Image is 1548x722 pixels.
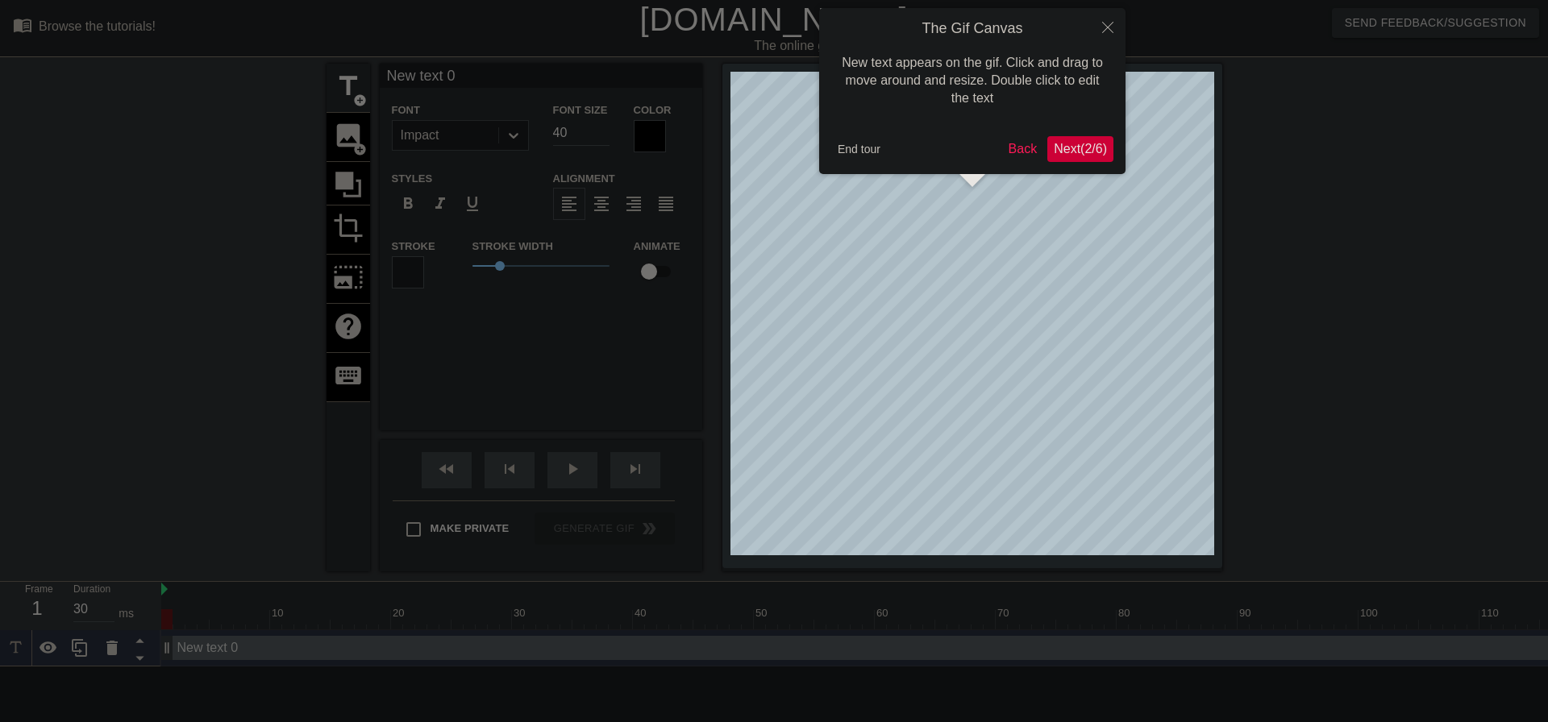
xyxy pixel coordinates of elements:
button: Send Feedback/Suggestion [1332,8,1539,38]
span: format_align_center [592,194,611,214]
div: 50 [755,605,770,621]
label: Styles [392,171,433,187]
div: 70 [997,605,1012,621]
span: format_bold [398,194,418,214]
label: Animate [634,239,680,255]
div: The online gif editor [524,36,1097,56]
button: Close [1090,8,1126,45]
div: 100 [1360,605,1380,621]
button: End tour [831,137,887,161]
div: 40 [635,605,649,621]
span: title [333,71,364,102]
a: Browse the tutorials! [13,15,156,40]
span: format_align_left [560,194,579,214]
label: Color [634,102,672,118]
span: format_italic [431,194,450,214]
div: New text appears on the gif. Click and drag to move around and resize. Double click to edit the text [831,38,1113,124]
div: 90 [1239,605,1254,621]
div: 1 [25,594,49,623]
span: play_arrow [563,459,582,479]
div: 110 [1481,605,1501,621]
div: 80 [1118,605,1133,621]
div: 60 [876,605,891,621]
div: Impact [401,126,439,145]
button: Back [1002,136,1044,162]
span: fast_rewind [437,459,456,479]
span: format_underline [463,194,482,214]
label: Duration [73,585,110,595]
span: skip_next [626,459,645,479]
span: Next ( 2 / 6 ) [1054,142,1107,156]
span: drag_handle [159,640,175,656]
div: 20 [393,605,407,621]
div: ms [119,605,134,622]
span: skip_previous [500,459,519,479]
label: Font [392,102,420,118]
button: Next [1047,136,1113,162]
a: [DOMAIN_NAME] [639,2,908,37]
label: Alignment [553,171,615,187]
label: Stroke [392,239,435,255]
label: Stroke Width [472,239,553,255]
div: Browse the tutorials! [39,19,156,33]
span: Send Feedback/Suggestion [1345,13,1526,33]
span: format_align_right [624,194,643,214]
span: format_align_justify [656,194,676,214]
div: Frame [13,582,61,629]
label: Font Size [553,102,608,118]
span: Make Private [431,521,510,537]
div: 10 [272,605,286,621]
div: 30 [514,605,528,621]
h4: The Gif Canvas [831,20,1113,38]
span: add_circle [353,93,367,107]
span: menu_book [13,15,32,35]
